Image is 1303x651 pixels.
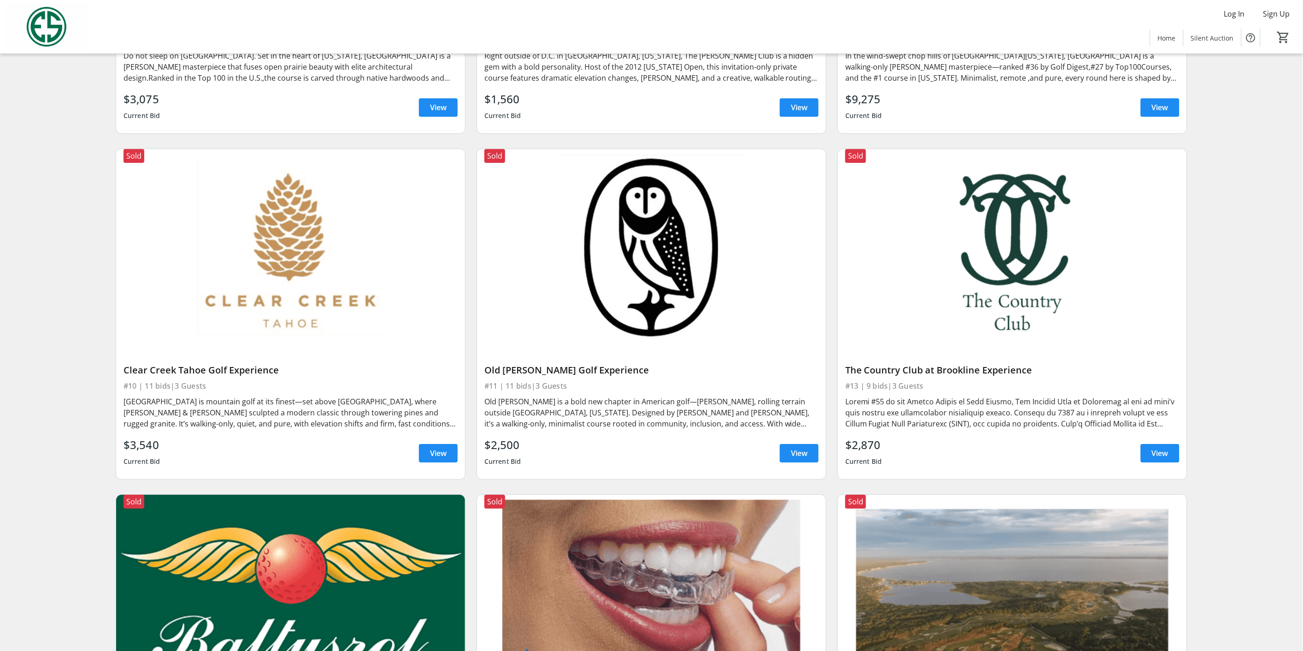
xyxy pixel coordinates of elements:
a: Home [1150,30,1183,47]
span: View [791,448,808,459]
div: Sold [484,149,505,163]
div: #13 | 9 bids | 3 Guests [845,379,1179,392]
div: $2,870 [845,437,882,453]
div: $3,540 [124,437,160,453]
div: $3,075 [124,91,160,107]
a: View [419,98,458,117]
div: Clear Creek Tahoe Golf Experience [124,365,458,376]
button: Log In [1217,6,1252,21]
a: View [419,444,458,462]
span: View [430,102,447,113]
div: Old [PERSON_NAME] Golf Experience [484,365,819,376]
span: Silent Auction [1191,33,1234,43]
div: [GEOGRAPHIC_DATA] is mountain golf at its finest—set above [GEOGRAPHIC_DATA], where [PERSON_NAME]... [124,396,458,429]
div: Sold [845,149,866,163]
div: Right outside of D.C. in [GEOGRAPHIC_DATA], [US_STATE], The [PERSON_NAME] Club is a hidden gem wi... [484,50,819,83]
div: Current Bid [845,453,882,470]
div: In the wind-swept chop hills of [GEOGRAPHIC_DATA][US_STATE], [GEOGRAPHIC_DATA] is a walking-only ... [845,50,1179,83]
div: Sold [124,149,144,163]
div: Loremi #55 do sit Ametco Adipis el Sedd Eiusmo, Tem Incidid Utla et Doloremag al eni ad mini’v qu... [845,396,1179,429]
div: Old [PERSON_NAME] is a bold new chapter in American golf—[PERSON_NAME], rolling terrain outside [... [484,396,819,429]
span: Home [1158,33,1176,43]
button: Cart [1275,29,1292,46]
button: Sign Up [1256,6,1297,21]
div: Sold [124,495,144,509]
div: #10 | 11 bids | 3 Guests [124,379,458,392]
span: View [430,448,447,459]
div: Current Bid [484,107,521,124]
a: View [780,98,819,117]
div: Sold [845,495,866,509]
span: View [791,102,808,113]
div: $2,500 [484,437,521,453]
div: $1,560 [484,91,521,107]
div: Current Bid [124,453,160,470]
a: View [780,444,819,462]
span: Log In [1224,8,1245,19]
div: Sold [484,495,505,509]
span: View [1152,448,1168,459]
button: Help [1242,29,1260,47]
img: Old Barnwell Golf Experience [477,149,826,345]
div: Do not sleep on [GEOGRAPHIC_DATA]. Set in the heart of [US_STATE], [GEOGRAPHIC_DATA] is a [PERSON... [124,50,458,83]
div: The Country Club at Brookline Experience [845,365,1179,376]
div: Current Bid [124,107,160,124]
span: View [1152,102,1168,113]
div: Current Bid [484,453,521,470]
div: #11 | 11 bids | 3 Guests [484,379,819,392]
a: View [1141,444,1179,462]
div: Current Bid [845,107,882,124]
img: Clear Creek Tahoe Golf Experience [116,149,465,345]
a: View [1141,98,1179,117]
img: Evans Scholars Foundation's Logo [6,4,88,50]
img: The Country Club at Brookline Experience [838,149,1187,345]
div: $9,275 [845,91,882,107]
a: Silent Auction [1184,30,1241,47]
span: Sign Up [1263,8,1290,19]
